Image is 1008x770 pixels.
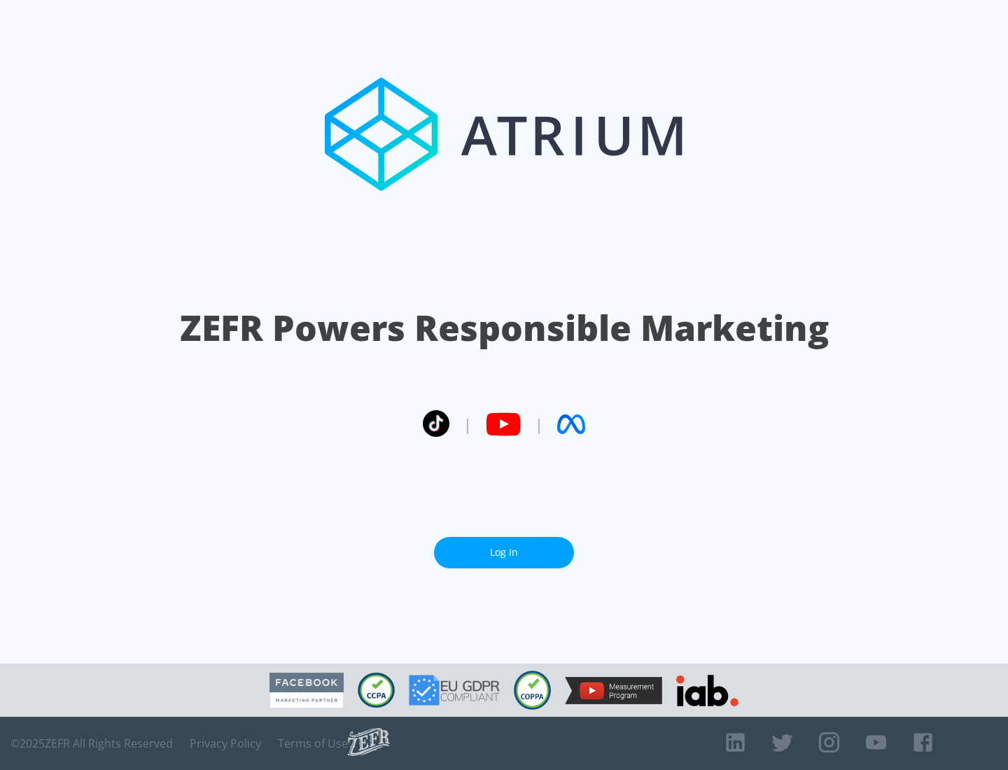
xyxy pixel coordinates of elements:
span: | [463,414,472,435]
a: Terms of Use [278,736,348,750]
span: © 2025 ZEFR All Rights Reserved [10,736,173,750]
span: | [535,414,543,435]
img: GDPR Compliant [409,675,500,706]
img: Facebook Marketing Partner [269,673,344,708]
img: CCPA Compliant [358,673,395,708]
img: IAB [676,675,738,706]
a: Privacy Policy [190,736,261,750]
img: COPPA Compliant [514,671,551,710]
img: YouTube Measurement Program [565,677,662,704]
a: Log In [434,537,574,568]
h1: ZEFR Powers Responsible Marketing [180,304,829,352]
